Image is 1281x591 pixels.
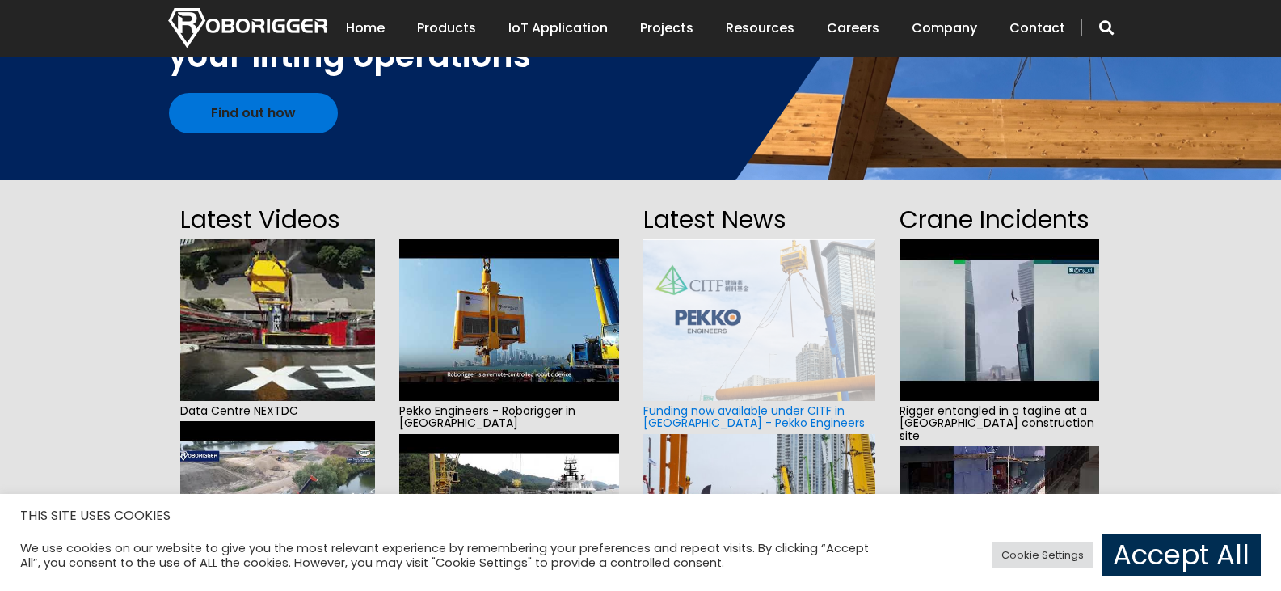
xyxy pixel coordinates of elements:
a: Careers [827,3,879,53]
a: Company [912,3,977,53]
span: Pekko Engineers - Roborigger in [GEOGRAPHIC_DATA] [399,401,620,434]
a: Find out how [169,93,338,133]
a: IoT Application [508,3,608,53]
img: hqdefault.jpg [180,421,375,583]
img: hqdefault.jpg [900,239,1099,401]
a: Cookie Settings [992,542,1093,568]
h2: Crane Incidents [900,201,1099,239]
img: hqdefault.jpg [180,239,375,401]
a: Funding now available under CITF in [GEOGRAPHIC_DATA] - Pekko Engineers [643,403,865,431]
a: Projects [640,3,693,53]
img: Nortech [168,8,327,48]
h5: THIS SITE USES COOKIES [20,505,1261,526]
a: Accept All [1102,534,1261,576]
div: We use cookies on our website to give you the most relevant experience by remembering your prefer... [20,541,889,570]
h2: Latest Videos [180,201,375,239]
a: Contact [1009,3,1065,53]
a: Home [346,3,385,53]
h2: Latest News [643,201,874,239]
span: Rigger entangled in a tagline at a [GEOGRAPHIC_DATA] construction site [900,401,1099,446]
a: Products [417,3,476,53]
a: Resources [726,3,794,53]
span: Data Centre NEXTDC [180,401,375,421]
img: hqdefault.jpg [399,239,620,401]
